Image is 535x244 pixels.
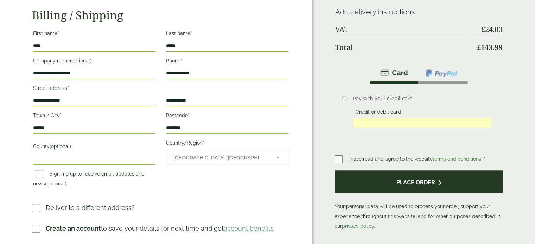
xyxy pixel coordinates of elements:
span: I have read and agree to the website [348,156,483,162]
img: stripe.png [380,68,408,77]
h2: Billing / Shipping [32,8,289,22]
a: Add delivery instructions [335,8,415,16]
a: account benefits [224,225,274,232]
bdi: 143.98 [477,42,502,52]
abbr: required [203,140,204,146]
label: First name [33,28,155,40]
label: Street address [33,83,155,95]
span: Country/Region [166,150,288,165]
abbr: required [484,156,486,162]
a: terms and conditions [433,156,481,162]
label: Postcode [166,111,288,123]
abbr: required [60,113,62,118]
abbr: required [180,58,182,64]
button: Place order [335,170,503,193]
img: ppcp-gateway.png [425,68,458,78]
span: United Kingdom (UK) [173,150,267,165]
label: County [33,141,155,153]
span: (optional) [45,181,66,186]
span: (optional) [50,144,71,149]
abbr: required [188,113,190,118]
th: Total [335,39,472,56]
strong: Create an account [46,225,101,232]
input: Sign me up to receive email updates and news(optional) [36,170,44,178]
span: (optional) [70,58,91,64]
iframe: Secure card payment input frame [355,120,490,126]
label: Town / City [33,111,155,123]
abbr: required [57,31,59,36]
label: Company name [33,56,155,68]
p: to save your details for next time and get [46,224,274,233]
span: £ [481,25,485,34]
label: Last name [166,28,288,40]
bdi: 24.00 [481,25,502,34]
th: VAT [335,21,472,38]
abbr: required [190,31,192,36]
p: Your personal data will be used to process your order, support your experience throughout this we... [335,170,503,231]
a: privacy policy [342,223,374,229]
p: Pay with your credit card. [353,95,492,103]
label: Phone [166,56,288,68]
label: Credit or debit card [353,109,404,117]
span: £ [477,42,481,52]
abbr: required [67,85,69,91]
label: Sign me up to receive email updates and news [33,171,145,189]
label: Country/Region [166,138,288,150]
p: Deliver to a different address? [46,203,135,212]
